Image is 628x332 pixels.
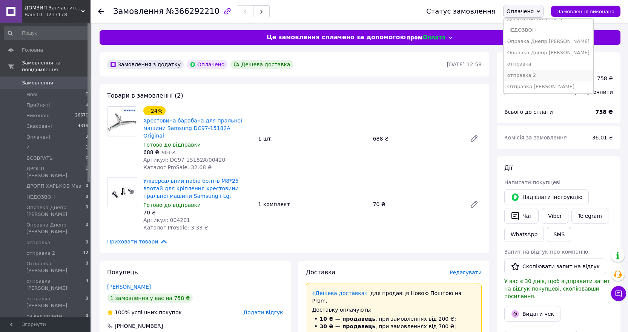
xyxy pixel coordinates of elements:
[86,204,88,218] span: 0
[86,155,88,162] span: 0
[312,306,476,314] div: Доставку оплачують:
[26,112,50,119] span: Виконані
[426,8,496,15] div: Статус замовлення
[86,295,88,309] span: 0
[166,7,220,16] span: №366292210
[86,239,88,246] span: 0
[312,315,476,323] li: , при замовленнях від 200 ₴;
[86,144,88,151] span: 1
[143,106,166,115] div: −24%
[467,131,482,146] a: Редагувати
[504,278,610,299] span: У вас є 30 днів, щоб відправити запит на відгук покупцеві, скопіювавши посилання.
[504,208,539,224] button: Чат
[22,47,43,54] span: Головна
[504,58,593,70] li: отправка
[467,197,482,212] a: Редагувати
[86,278,88,291] span: 4
[26,123,52,130] span: Скасовані
[504,249,588,255] span: Запит на відгук про компанію
[107,309,182,316] div: успішних покупок
[162,150,175,155] span: 903 ₴
[26,313,62,320] span: очікує оплати
[504,227,544,242] a: WhatsApp
[542,208,568,224] a: Viber
[26,183,81,190] span: ДРОПП ХАРЬКОВ Мез
[113,7,164,16] span: Замовлення
[86,134,88,141] span: 2
[504,36,593,47] li: Оправка Днепр [PERSON_NAME]
[592,135,613,141] span: 36.01 ₴
[143,142,201,148] span: Готово до відправки
[107,107,137,136] img: Хрестовина барабана для пральної машини Samsung DC97-15182A Original
[25,11,91,18] div: Ваш ID: 3237178
[447,61,482,67] time: [DATE] 12:58
[143,225,208,231] span: Каталог ProSale: 3.33 ₴
[504,164,512,171] span: Дії
[26,102,50,109] span: Прийняті
[83,250,88,257] span: 12
[255,199,370,210] div: 1 комплект
[312,289,476,304] div: для продавця Новою Поштою на Prom.
[143,118,242,139] a: Хрестовина барабана для пральної машини Samsung DC97-15182A Original
[25,5,81,11] span: ДОМЗИП Запчастини для побутової техніки в Харкові і з доставкою по всїй Україні
[86,194,88,200] span: 0
[312,323,476,330] li: , при замовленнях від 700 ₴;
[115,309,130,315] span: 100%
[187,60,227,69] div: Оплачено
[86,313,88,320] span: 0
[26,260,86,274] span: Отправка [PERSON_NAME]
[22,80,53,86] span: Замовлення
[255,133,370,144] div: 1 шт.
[504,259,606,274] button: Скопіювати запит на відгук
[320,316,376,322] span: 10 ₴ — продавець
[611,286,626,301] button: Чат з покупцем
[107,269,138,276] span: Покупець
[504,81,593,92] li: Отправка [PERSON_NAME]
[107,92,183,99] span: Товари в замовленні (2)
[504,306,560,322] button: Видати чек
[26,165,86,179] span: ДРОПП [PERSON_NAME]
[504,179,560,185] span: Написати покупцеві
[596,109,613,115] b: 758 ₴
[504,92,593,104] li: отправка [PERSON_NAME]
[547,227,571,242] button: SMS
[86,183,88,190] span: 0
[107,294,193,303] div: 1 замовлення у вас на 758 ₴
[114,322,164,330] div: [PHONE_NUMBER]
[143,149,159,155] span: 688 ₴
[320,323,376,329] span: 30 ₴ — продавець
[450,269,482,275] span: Редагувати
[143,217,190,223] span: Артикул: 004201
[86,165,88,179] span: 0
[86,260,88,274] span: 0
[4,26,89,40] input: Пошук
[75,112,88,119] span: 26670
[26,239,51,246] span: отправка
[86,102,88,109] span: 3
[107,182,137,202] img: Універсальний набір болтів М8*25 впотай для кріплення хрестовини пральної машини Samsung і Lg.
[370,199,464,210] div: 70 ₴
[504,13,593,24] li: ДРОПП ХАРЬКОВ Мез
[230,60,293,69] div: Дешева доставка
[22,60,91,73] span: Замовлення та повідомлення
[504,70,593,81] li: отправка 2
[26,134,50,141] span: Оплачені
[143,157,225,163] span: Артикул: DC97-15182A/00420
[26,91,37,98] span: Нові
[107,237,168,246] span: Приховати товари
[597,75,613,82] div: 758 ₴
[306,269,336,276] span: Доставка
[243,309,283,315] span: Додати відгук
[143,178,239,199] a: Універсальний набір болтів М8*25 впотай для кріплення хрестовини пральної машини Samsung і Lg.
[370,133,464,144] div: 688 ₴
[143,164,212,170] span: Каталог ProSale: 32.68 ₴
[86,91,88,98] span: 0
[86,222,88,235] span: 0
[26,144,29,151] span: ?
[143,209,252,216] div: 70 ₴
[504,109,553,115] span: Всього до сплати
[312,290,368,296] a: «Дешева доставка»
[78,123,88,130] span: 4319
[26,155,54,162] span: ВОЗВРАТЫ
[143,202,201,208] span: Готово до відправки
